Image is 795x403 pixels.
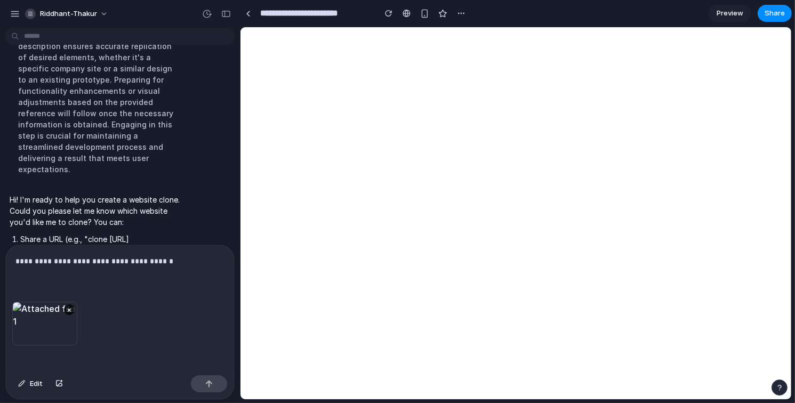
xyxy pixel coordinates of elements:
[20,233,188,256] li: Share a URL (e.g., "clone [URL][DOMAIN_NAME]")
[765,8,785,19] span: Share
[709,5,751,22] a: Preview
[10,194,188,228] p: Hi! I'm ready to help you create a website clone. Could you please let me know which website you'...
[64,304,75,315] button: ×
[21,5,114,22] button: riddhant-thakur
[717,8,743,19] span: Preview
[30,378,43,389] span: Edit
[40,9,97,19] span: riddhant-thakur
[13,375,48,392] button: Edit
[10,1,188,181] div: Clarifying the specific website to clone is essential to proceed with the project. Requesting a U...
[758,5,792,22] button: Share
